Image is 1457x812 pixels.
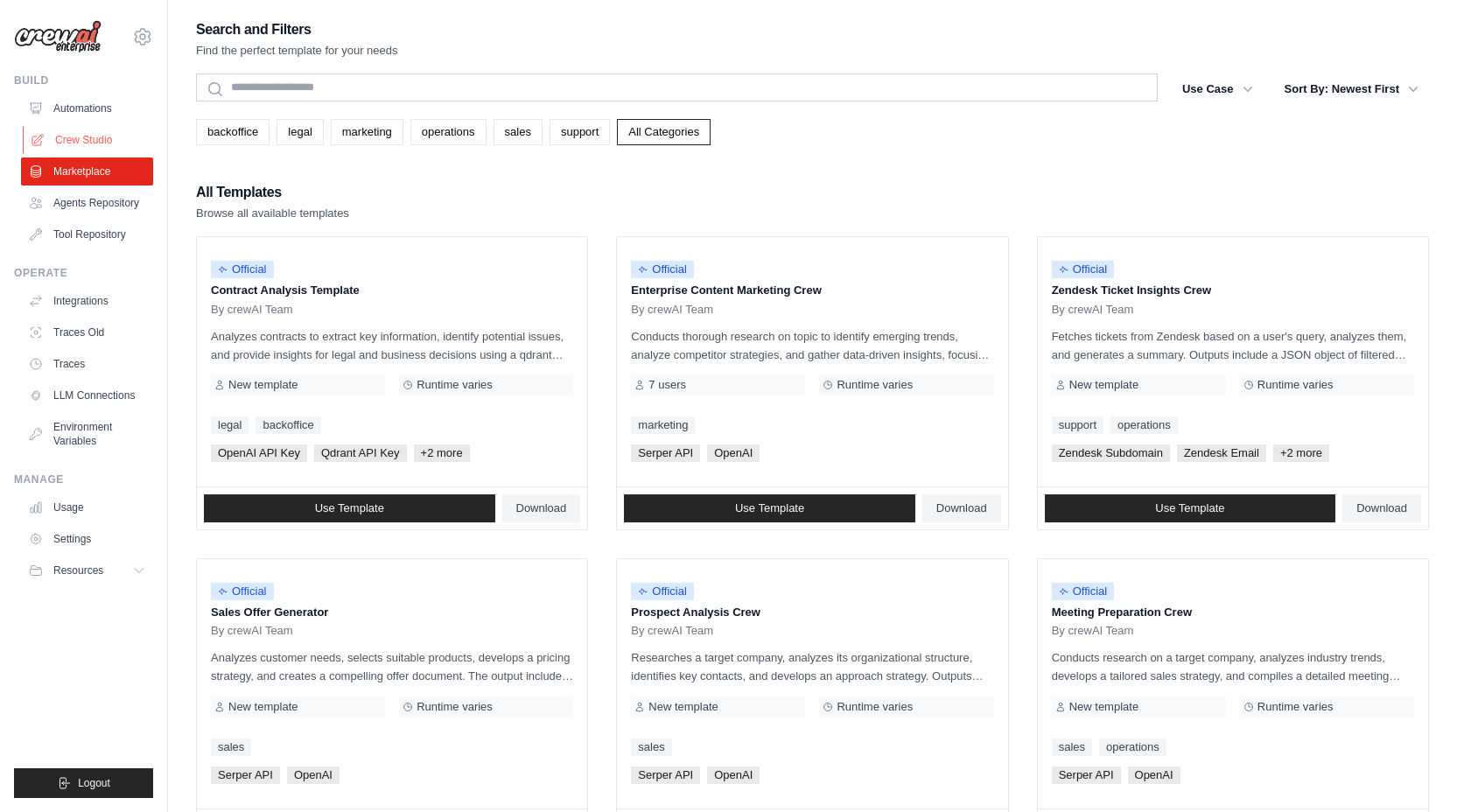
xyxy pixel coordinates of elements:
[315,501,384,515] span: Use Template
[78,776,110,790] span: Logout
[414,444,470,462] span: +2 more
[1052,327,1414,364] p: Fetches tickets from Zendesk based on a user's query, analyzes them, and generates a summary. Out...
[1342,494,1421,522] a: Download
[1274,73,1429,105] button: Sort By: Newest First
[21,493,153,521] a: Usage
[837,378,913,392] span: Runtime varies
[14,20,102,53] img: Logo
[287,766,340,784] span: OpenAI
[410,119,487,145] a: operations
[1128,766,1180,784] span: OpenAI
[21,189,153,217] a: Agents Repository
[707,766,760,784] span: OpenAI
[417,700,493,714] span: Runtime varies
[21,318,153,346] a: Traces Old
[211,648,573,685] p: Analyzes customer needs, selects suitable products, develops a pricing strategy, and creates a co...
[1052,648,1414,685] p: Conducts research on a target company, analyzes industry trends, develops a tailored sales strate...
[617,119,711,145] a: All Categories
[1052,738,1092,756] a: sales
[196,119,270,145] a: backoffice
[1052,282,1414,299] p: Zendesk Ticket Insights Crew
[648,378,686,392] span: 7 users
[631,282,993,299] p: Enterprise Content Marketing Crew
[21,525,153,553] a: Settings
[550,119,610,145] a: support
[922,494,1001,522] a: Download
[21,381,153,409] a: LLM Connections
[21,413,153,455] a: Environment Variables
[1052,303,1134,317] span: By crewAI Team
[516,501,567,515] span: Download
[204,494,495,522] a: Use Template
[228,700,298,714] span: New template
[1052,583,1115,600] span: Official
[21,220,153,248] a: Tool Repository
[1257,700,1334,714] span: Runtime varies
[196,17,398,42] h2: Search and Filters
[631,738,671,756] a: sales
[14,73,153,87] div: Build
[631,444,700,462] span: Serper API
[1257,378,1334,392] span: Runtime varies
[331,119,403,145] a: marketing
[211,327,573,364] p: Analyzes contracts to extract key information, identify potential issues, and provide insights fo...
[21,556,153,584] button: Resources
[211,766,280,784] span: Serper API
[211,583,274,600] span: Official
[502,494,581,522] a: Download
[21,94,153,122] a: Automations
[1172,73,1264,105] button: Use Case
[211,282,573,299] p: Contract Analysis Template
[936,501,987,515] span: Download
[624,494,915,522] a: Use Template
[631,583,694,600] span: Official
[211,303,293,317] span: By crewAI Team
[1052,444,1170,462] span: Zendesk Subdomain
[631,624,713,638] span: By crewAI Team
[631,766,700,784] span: Serper API
[631,416,695,434] a: marketing
[1069,378,1138,392] span: New template
[631,303,713,317] span: By crewAI Team
[53,563,103,577] span: Resources
[314,444,407,462] span: Qdrant API Key
[14,472,153,486] div: Manage
[1155,501,1224,515] span: Use Template
[196,205,349,222] p: Browse all available templates
[631,648,993,685] p: Researches a target company, analyzes its organizational structure, identifies key contacts, and ...
[1273,444,1329,462] span: +2 more
[1069,700,1138,714] span: New template
[1177,444,1266,462] span: Zendesk Email
[1356,501,1407,515] span: Download
[21,157,153,185] a: Marketplace
[228,378,298,392] span: New template
[1099,738,1166,756] a: operations
[631,327,993,364] p: Conducts thorough research on topic to identify emerging trends, analyze competitor strategies, a...
[1052,604,1414,621] p: Meeting Preparation Crew
[14,768,153,798] button: Logout
[196,42,398,59] p: Find the perfect template for your needs
[707,444,760,462] span: OpenAI
[21,350,153,378] a: Traces
[648,700,718,714] span: New template
[21,287,153,315] a: Integrations
[735,501,804,515] span: Use Template
[211,416,249,434] a: legal
[631,261,694,278] span: Official
[211,444,307,462] span: OpenAI API Key
[1045,494,1336,522] a: Use Template
[417,378,493,392] span: Runtime varies
[14,266,153,280] div: Operate
[23,126,155,154] a: Crew Studio
[196,180,349,205] h2: All Templates
[1052,416,1103,434] a: support
[211,261,274,278] span: Official
[837,700,913,714] span: Runtime varies
[1052,261,1115,278] span: Official
[494,119,543,145] a: sales
[631,604,993,621] p: Prospect Analysis Crew
[211,738,251,756] a: sales
[211,604,573,621] p: Sales Offer Generator
[211,624,293,638] span: By crewAI Team
[1052,766,1121,784] span: Serper API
